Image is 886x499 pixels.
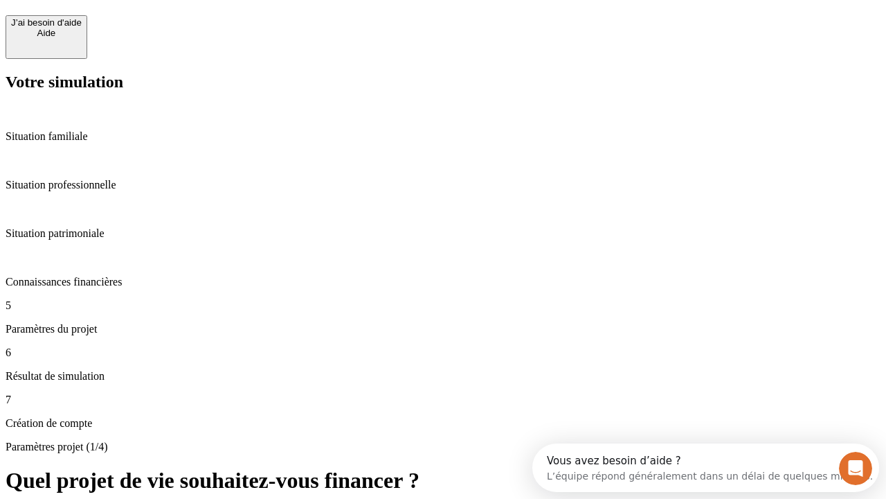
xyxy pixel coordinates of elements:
[11,17,82,28] div: J’ai besoin d'aide
[6,417,880,430] p: Création de compte
[6,299,880,312] p: 5
[6,276,880,288] p: Connaissances financières
[839,452,872,485] iframe: Intercom live chat
[11,28,82,38] div: Aide
[6,323,880,335] p: Paramètres du projet
[6,130,880,143] p: Situation familiale
[6,73,880,91] h2: Votre simulation
[6,179,880,191] p: Situation professionnelle
[6,468,880,493] h1: Quel projet de vie souhaitez-vous financer ?
[6,370,880,383] p: Résultat de simulation
[6,227,880,240] p: Situation patrimoniale
[6,347,880,359] p: 6
[6,394,880,406] p: 7
[15,23,341,37] div: L’équipe répond généralement dans un délai de quelques minutes.
[15,12,341,23] div: Vous avez besoin d’aide ?
[532,444,879,492] iframe: Intercom live chat discovery launcher
[6,441,880,453] p: Paramètres projet (1/4)
[6,6,381,44] div: Ouvrir le Messenger Intercom
[6,15,87,59] button: J’ai besoin d'aideAide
